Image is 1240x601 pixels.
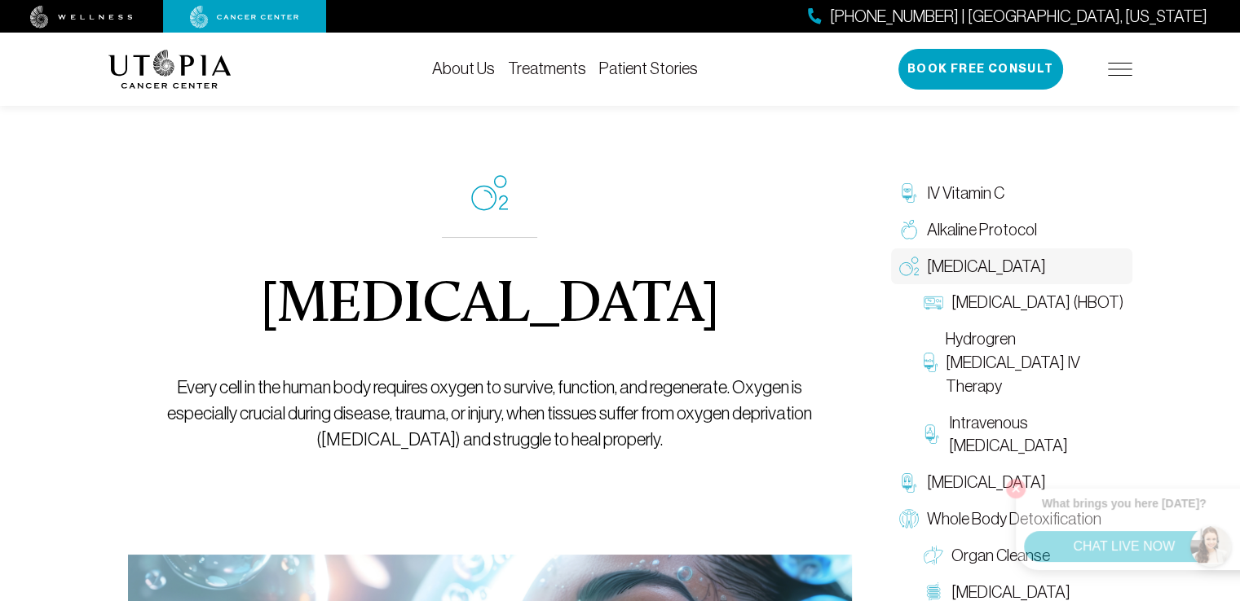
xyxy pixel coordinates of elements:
span: [MEDICAL_DATA] [927,471,1046,494]
img: logo [108,50,232,89]
img: Hydrogren Peroxide IV Therapy [924,353,938,372]
a: About Us [432,59,495,77]
img: Oxygen Therapy [899,257,919,276]
span: Hydrogren [MEDICAL_DATA] IV Therapy [946,327,1124,397]
img: Chelation Therapy [899,473,919,493]
h1: [MEDICAL_DATA] [260,277,719,336]
img: wellness [30,6,133,29]
span: Whole Body Detoxification [927,507,1101,531]
img: Alkaline Protocol [899,220,919,239]
img: Hyperbaric Oxygen Therapy (HBOT) [924,293,943,313]
img: IV Vitamin C [899,183,919,203]
span: Alkaline Protocol [927,218,1037,242]
a: Organ Cleanse [916,537,1132,574]
img: cancer center [190,6,299,29]
a: Treatments [508,59,586,77]
a: [PHONE_NUMBER] | [GEOGRAPHIC_DATA], [US_STATE] [808,5,1207,29]
a: Patient Stories [599,59,698,77]
a: Intravenous [MEDICAL_DATA] [916,405,1132,465]
a: Hydrogren [MEDICAL_DATA] IV Therapy [916,321,1132,404]
span: [MEDICAL_DATA] (HBOT) [951,291,1123,314]
a: Whole Body Detoxification [891,501,1132,537]
img: Whole Body Detoxification [899,509,919,529]
img: icon [471,175,508,211]
button: Book Free Consult [898,49,1063,90]
a: Alkaline Protocol [891,212,1132,248]
img: Intravenous Ozone Therapy [924,424,941,444]
span: IV Vitamin C [927,182,1004,205]
span: Organ Cleanse [951,544,1050,568]
a: [MEDICAL_DATA] [891,248,1132,285]
p: Every cell in the human body requires oxygen to survive, function, and regenerate. Oxygen is espe... [165,375,814,453]
span: Intravenous [MEDICAL_DATA] [948,411,1123,458]
img: icon-hamburger [1108,63,1132,76]
img: Organ Cleanse [924,546,943,565]
a: [MEDICAL_DATA] [891,464,1132,501]
a: IV Vitamin C [891,175,1132,212]
span: [PHONE_NUMBER] | [GEOGRAPHIC_DATA], [US_STATE] [830,5,1207,29]
span: [MEDICAL_DATA] [927,255,1046,279]
a: [MEDICAL_DATA] (HBOT) [916,284,1132,321]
